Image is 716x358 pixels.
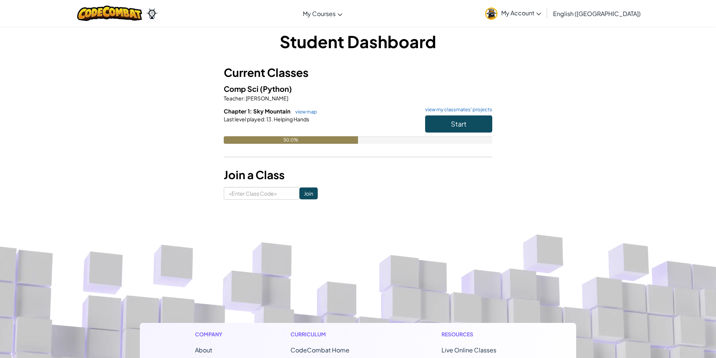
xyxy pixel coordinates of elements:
a: view my classmates' projects [421,107,492,112]
span: Comp Sci [224,84,260,93]
span: (Python) [260,84,292,93]
span: : [264,116,266,122]
span: Teacher [224,95,244,102]
h3: Join a Class [224,166,492,183]
h1: Resources [442,330,521,338]
div: 50.0% [224,136,358,144]
a: About [195,346,212,354]
a: English ([GEOGRAPHIC_DATA]) [549,3,644,24]
a: Live Online Classes [442,346,496,354]
span: 13. [266,116,273,122]
span: Helping Hands [273,116,309,122]
span: [PERSON_NAME] [245,95,288,102]
span: My Account [501,9,541,17]
span: English ([GEOGRAPHIC_DATA]) [553,10,641,18]
a: view map [292,109,317,115]
button: Start [425,115,492,133]
a: My Account [481,1,545,25]
input: <Enter Class Code> [224,187,299,200]
img: Ozaria [146,8,158,19]
img: CodeCombat logo [77,6,142,21]
h3: Current Classes [224,64,492,81]
h1: Company [195,330,230,338]
img: avatar [485,7,497,20]
span: Chapter 1: Sky Mountain [224,108,292,115]
span: Start [451,119,467,128]
input: Join [299,187,318,199]
span: : [244,95,245,102]
span: CodeCombat Home [291,346,349,354]
span: My Courses [303,10,336,18]
span: Last level played [224,116,264,122]
h1: Curriculum [291,330,381,338]
h1: Student Dashboard [224,30,492,53]
a: My Courses [299,3,346,24]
